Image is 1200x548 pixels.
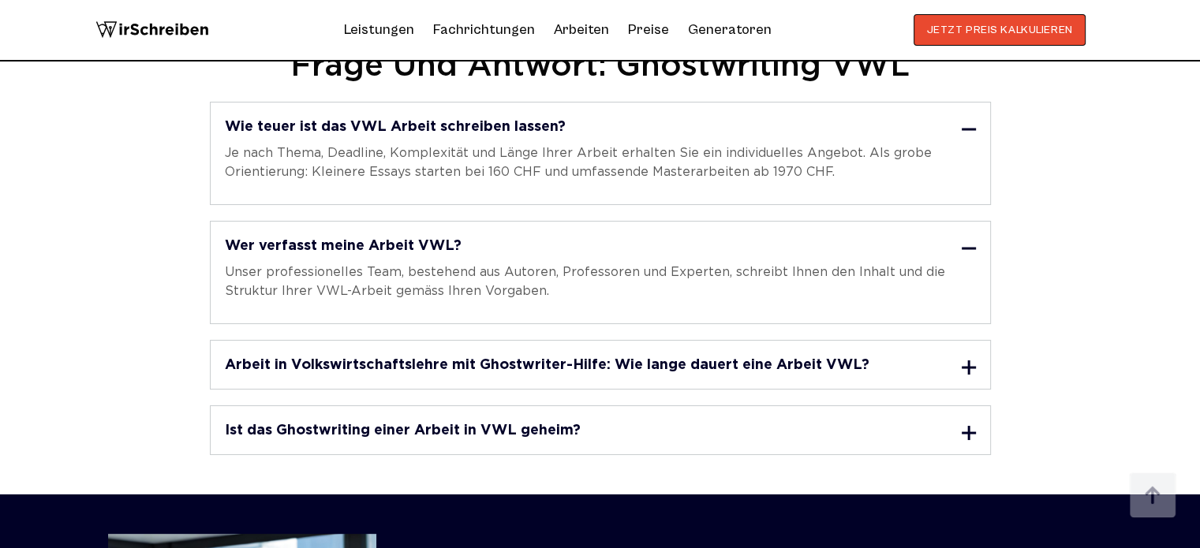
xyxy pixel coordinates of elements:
h3: Ist das Ghostwriting einer Arbeit in VWL geheim? [225,423,581,438]
h2: Frage und Antwort: Ghostwriting VWL [108,48,1093,86]
a: Leistungen [344,17,414,43]
img: button top [1129,472,1176,520]
a: Arbeiten [554,17,609,43]
h3: Wer verfasst meine Arbeit VWL? [225,239,462,253]
a: Generatoren [688,17,772,43]
h3: Arbeit in Volkswirtschaftslehre mit Ghostwriter-Hilfe: Wie lange dauert eine Arbeit VWL? [225,358,869,372]
p: Unser professionelles Team, bestehend aus Autoren, Professoren und Experten, schreibt Ihnen den I... [225,263,968,301]
a: Preise [628,21,669,38]
a: Fachrichtungen [433,17,535,43]
img: logo wirschreiben [95,14,209,46]
p: Je nach Thema, Deadline, Komplexität und Länge Ihrer Arbeit erhalten Sie ein individuelles Angebo... [225,144,968,182]
button: JETZT PREIS KALKULIEREN [914,14,1086,46]
h3: Wie teuer ist das VWL Arbeit schreiben lassen? [225,120,566,134]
